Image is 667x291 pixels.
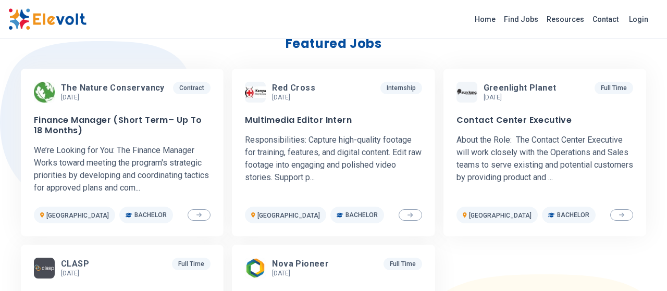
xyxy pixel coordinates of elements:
a: Greenlight PlanetGreenlight Planet[DATE]Full TimeContact Center ExecutiveAbout the Role: The Cont... [443,69,646,236]
p: [DATE] [484,93,561,102]
span: [GEOGRAPHIC_DATA] [46,212,109,219]
span: Greenlight Planet [484,83,557,93]
h3: Multimedia Editor Intern [245,115,352,125]
span: Red cross [272,83,315,93]
img: Elevolt [8,8,87,30]
span: [GEOGRAPHIC_DATA] [257,212,320,219]
h2: Featured Jobs [21,35,646,52]
p: About the Role: The Contact Center Executive will work closely with the Operations and Sales team... [456,134,633,184]
h3: Finance Manager (Short Term– Up To 18 Months) [34,115,211,136]
span: Nova Pioneer [272,259,329,269]
a: Red crossRed cross[DATE]InternshipMultimedia Editor InternResponsibilities: Capture high-quality ... [232,69,435,236]
p: [DATE] [61,93,169,102]
p: Contract [173,82,211,94]
a: Login [623,9,654,30]
img: Greenlight Planet [456,88,477,95]
a: Resources [542,11,588,28]
a: The Nature ConservancyThe Nature Conservancy[DATE]ContractFinance Manager (Short Term– Up To 18 M... [21,69,224,236]
p: Responsibilities: Capture high-quality footage for training, features, and digital content. Edit ... [245,134,422,184]
span: The Nature Conservancy [61,83,165,93]
img: Red cross [245,86,266,98]
iframe: Chat Widget [615,241,667,291]
a: Contact [588,11,623,28]
img: The Nature Conservancy [34,82,55,103]
a: Home [471,11,500,28]
span: Bachelor [557,211,589,219]
span: Bachelor [345,211,378,219]
p: Full Time [595,82,633,94]
p: Full Time [172,258,211,270]
img: Nova Pioneer [245,258,266,279]
p: [DATE] [272,93,319,102]
p: [DATE] [272,269,333,277]
p: Full Time [384,258,422,270]
span: [GEOGRAPHIC_DATA] [469,212,532,219]
a: Find Jobs [500,11,542,28]
img: CLASP [34,258,55,279]
p: We’re Looking for You: The Finance Manager Works toward meeting the program's strategic prioritie... [34,144,211,194]
p: [DATE] [61,269,93,277]
span: Bachelor [134,211,167,219]
p: Internship [380,82,422,94]
span: CLASP [61,259,89,269]
h3: Contact Center Executive [456,115,572,125]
